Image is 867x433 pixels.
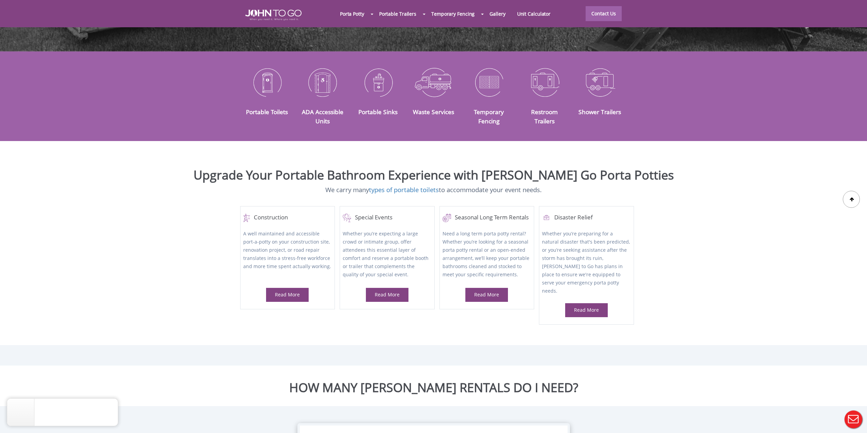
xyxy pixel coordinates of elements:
[375,291,400,298] a: Read More
[5,381,862,395] h2: HOW MANY [PERSON_NAME] RENTALS DO I NEED?
[413,108,454,116] a: Waste Services
[358,108,398,116] a: Portable Sinks
[484,6,511,21] a: Gallery
[334,6,370,21] a: Porta Potty
[411,64,456,100] img: Waste-Services-icon_N.png
[443,214,531,222] a: Seasonal Long Term Rentals
[245,64,290,100] img: Portable-Toilets-icon_N.png
[425,6,480,21] a: Temporary Fencing
[5,185,862,195] p: We carry many to accommodate your event needs.
[275,291,300,298] a: Read More
[300,64,345,100] img: ADA-Accessible-Units-icon_N.png
[246,108,288,116] a: Portable Toilets
[474,108,504,125] a: Temporary Fencing
[474,291,499,298] a: Read More
[577,64,623,100] img: Shower-Trailers-icon_N.png
[343,230,431,280] p: Whether you’re expecting a large crowd or intimate group, offer attendees this essential layer of...
[243,230,332,280] p: A well maintained and accessible port-a-potty on your construction site, renovation project, or r...
[443,230,531,280] p: Need a long term porta potty rental? Whether you’re looking for a seasonal porta potty rental or ...
[542,230,631,295] p: Whether you’re preparing for a natural disaster that's been predicted, or you’re seeking assistan...
[466,64,512,100] img: Temporary-Fencing-cion_N.png
[5,168,862,182] h2: Upgrade Your Portable Bathroom Experience with [PERSON_NAME] Go Porta Potties
[522,64,567,100] img: Restroom-Trailers-icon_N.png
[542,214,631,222] h4: Disaster Relief
[343,214,431,222] a: Special Events
[369,185,439,194] a: types of portable toilets
[302,108,343,125] a: ADA Accessible Units
[586,6,622,21] a: Contact Us
[373,6,422,21] a: Portable Trailers
[245,10,301,20] img: JOHN to go
[355,64,401,100] img: Portable-Sinks-icon_N.png
[243,214,332,222] a: Construction
[840,406,867,433] button: Live Chat
[511,6,557,21] a: Unit Calculator
[531,108,558,125] a: Restroom Trailers
[578,108,621,116] a: Shower Trailers
[574,307,599,313] a: Read More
